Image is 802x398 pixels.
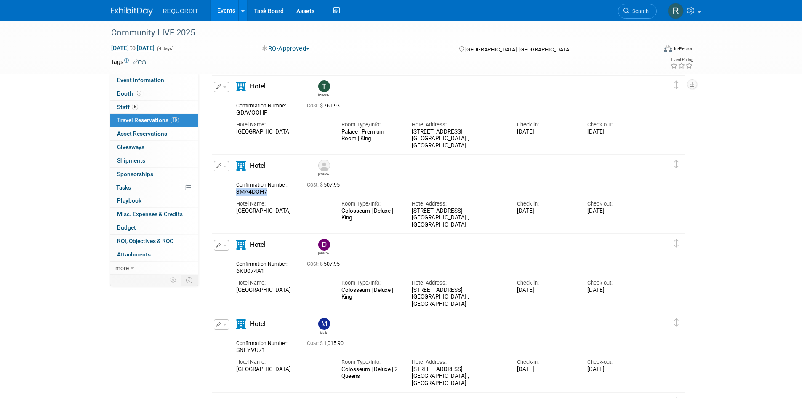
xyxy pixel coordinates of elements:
div: Event Format [607,44,694,56]
span: 6 [132,104,138,110]
div: [STREET_ADDRESS] [GEOGRAPHIC_DATA] , [GEOGRAPHIC_DATA] [412,128,504,150]
span: Booth [117,90,143,97]
i: Hotel [236,240,246,250]
span: Hotel [250,83,266,90]
div: [STREET_ADDRESS] [GEOGRAPHIC_DATA] , [GEOGRAPHIC_DATA] [412,208,504,229]
div: Check-out: [587,279,645,287]
div: Hotel Name: [236,121,329,128]
div: [DATE] [587,366,645,373]
div: Hotel Address: [412,121,504,128]
td: Personalize Event Tab Strip [166,275,181,286]
span: 3MA4DOH7 [236,188,267,195]
div: [GEOGRAPHIC_DATA] [236,366,329,373]
div: Hotel Address: [412,200,504,208]
div: Check-in: [517,121,575,128]
span: REQUORDIT [163,8,198,14]
div: David Wilding [316,239,331,255]
div: [DATE] [587,208,645,215]
img: ExhibitDay [111,7,153,16]
a: Attachments [110,248,198,261]
a: Budget [110,221,198,234]
a: Staff6 [110,101,198,114]
i: Click and drag to move item [674,81,679,89]
a: Sponsorships [110,168,198,181]
i: Click and drag to move item [674,160,679,168]
span: [DATE] [DATE] [111,44,155,52]
td: Toggle Event Tabs [181,275,198,286]
img: Mark Buckley [318,318,330,330]
div: Confirmation Number: [236,259,294,267]
a: Giveaways [110,141,198,154]
span: Asset Reservations [117,130,167,137]
div: Mark Buckley [316,318,331,334]
div: Confirmation Number: [236,100,294,109]
span: Cost: $ [307,340,324,346]
span: GDAVOOHF [236,109,267,116]
span: Travel Reservations [117,117,179,123]
div: Mark Buckley [318,330,329,334]
span: Cost: $ [307,182,324,188]
div: Colosseum | Deluxe | King [341,287,399,300]
i: Click and drag to move item [674,318,679,327]
div: [DATE] [587,287,645,294]
span: Misc. Expenses & Credits [117,211,183,217]
a: more [110,262,198,275]
span: ROI, Objectives & ROO [117,238,173,244]
span: 6KU074A1 [236,267,264,274]
div: [STREET_ADDRESS] [GEOGRAPHIC_DATA] , [GEOGRAPHIC_DATA] [412,366,504,387]
div: Room Type/Info: [341,358,399,366]
span: Search [629,8,649,14]
span: Tasks [116,184,131,191]
div: Confirmation Number: [236,338,294,347]
div: Colosseum | Deluxe | King [341,208,399,221]
i: Hotel [236,161,246,171]
span: Staff [117,104,138,110]
a: Misc. Expenses & Credits [110,208,198,221]
div: In-Person [674,45,693,52]
span: Booth not reserved yet [135,90,143,96]
a: Edit [133,59,147,65]
div: Room Type/Info: [341,121,399,128]
div: [GEOGRAPHIC_DATA] [236,128,329,136]
div: Palace | Premium Room | King [341,128,399,142]
div: Community LIVE 2025 [108,25,644,40]
span: Attachments [117,251,151,258]
div: Hotel Address: [412,279,504,287]
i: Hotel [236,319,246,329]
span: (4 days) [156,46,174,51]
div: Bret Forster [316,160,331,176]
div: Event Rating [670,58,693,62]
span: Hotel [250,241,266,248]
div: Check-in: [517,200,575,208]
div: [GEOGRAPHIC_DATA] [236,287,329,294]
span: 507.95 [307,182,343,188]
span: Event Information [117,77,164,83]
div: Hotel Name: [236,279,329,287]
div: Check-out: [587,358,645,366]
span: Shipments [117,157,145,164]
div: Check-out: [587,200,645,208]
span: Playbook [117,197,141,204]
span: 761.93 [307,103,343,109]
span: to [129,45,137,51]
span: Cost: $ [307,103,324,109]
div: Hotel Address: [412,358,504,366]
div: [DATE] [517,366,575,373]
td: Tags [111,58,147,66]
div: Confirmation Number: [236,179,294,188]
div: Room Type/Info: [341,279,399,287]
div: [GEOGRAPHIC_DATA] [236,208,329,215]
span: Sponsorships [117,171,153,177]
a: Playbook [110,194,198,207]
i: Hotel [236,82,246,91]
a: ROI, Objectives & ROO [110,235,198,248]
i: Click and drag to move item [674,239,679,248]
a: Tasks [110,181,198,194]
div: [STREET_ADDRESS] [GEOGRAPHIC_DATA] , [GEOGRAPHIC_DATA] [412,287,504,308]
span: [GEOGRAPHIC_DATA], [GEOGRAPHIC_DATA] [465,46,570,53]
div: Check-out: [587,121,645,128]
div: Colosseum | Deluxe | 2 Queens [341,366,399,379]
div: Check-in: [517,358,575,366]
img: Format-Inperson.png [664,45,672,52]
div: Hotel Name: [236,200,329,208]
